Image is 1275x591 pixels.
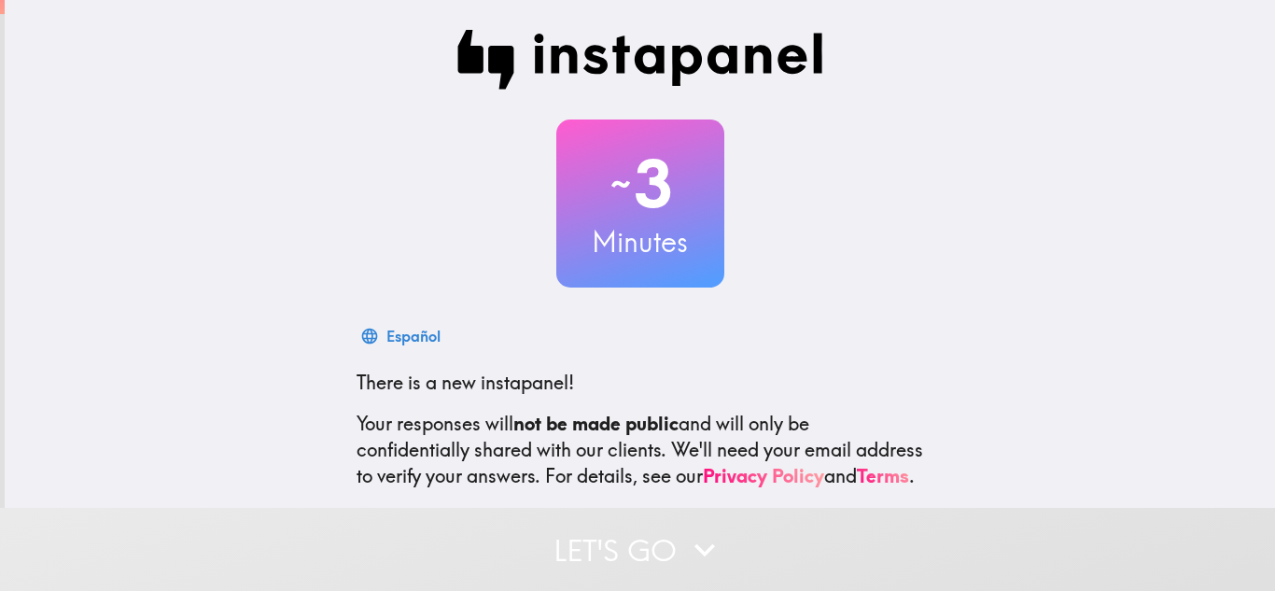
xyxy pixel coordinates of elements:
[556,146,724,222] h2: 3
[608,156,634,212] span: ~
[513,412,679,435] b: not be made public
[857,464,909,487] a: Terms
[386,323,441,349] div: Español
[357,411,924,489] p: Your responses will and will only be confidentially shared with our clients. We'll need your emai...
[457,30,823,90] img: Instapanel
[357,317,448,355] button: Español
[357,371,574,394] span: There is a new instapanel!
[703,464,824,487] a: Privacy Policy
[357,504,924,556] p: This invite is exclusively for you, please do not share it. Complete it soon because spots are li...
[556,222,724,261] h3: Minutes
